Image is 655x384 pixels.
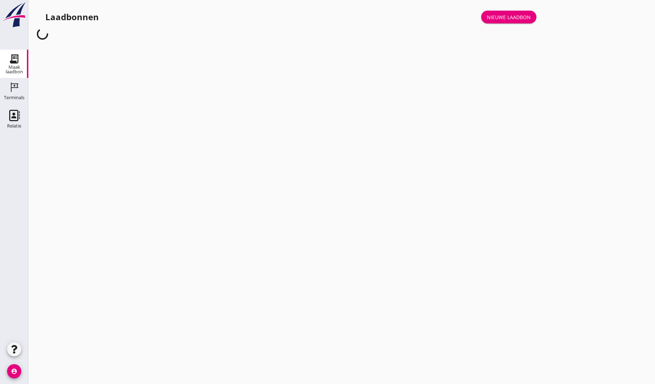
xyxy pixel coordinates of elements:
i: account_circle [7,364,21,378]
div: Laadbonnen [45,11,99,23]
div: Nieuwe laadbon [487,13,531,21]
div: Terminals [4,95,24,100]
img: logo-small.a267ee39.svg [1,2,27,28]
div: Relatie [7,124,21,128]
a: Nieuwe laadbon [481,11,536,23]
